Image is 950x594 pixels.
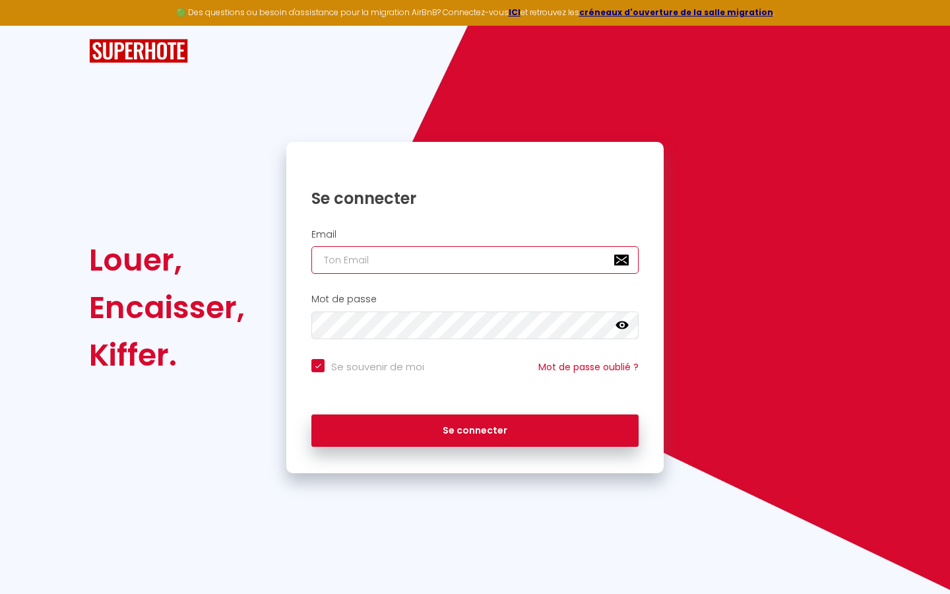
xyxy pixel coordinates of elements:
[11,5,50,45] button: Ouvrir le widget de chat LiveChat
[89,284,245,331] div: Encaisser,
[509,7,521,18] a: ICI
[89,331,245,379] div: Kiffer.
[89,39,188,63] img: SuperHote logo
[311,246,639,274] input: Ton Email
[89,236,245,284] div: Louer,
[538,360,639,374] a: Mot de passe oublié ?
[311,294,639,305] h2: Mot de passe
[311,414,639,447] button: Se connecter
[311,229,639,240] h2: Email
[311,188,639,209] h1: Se connecter
[579,7,773,18] a: créneaux d'ouverture de la salle migration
